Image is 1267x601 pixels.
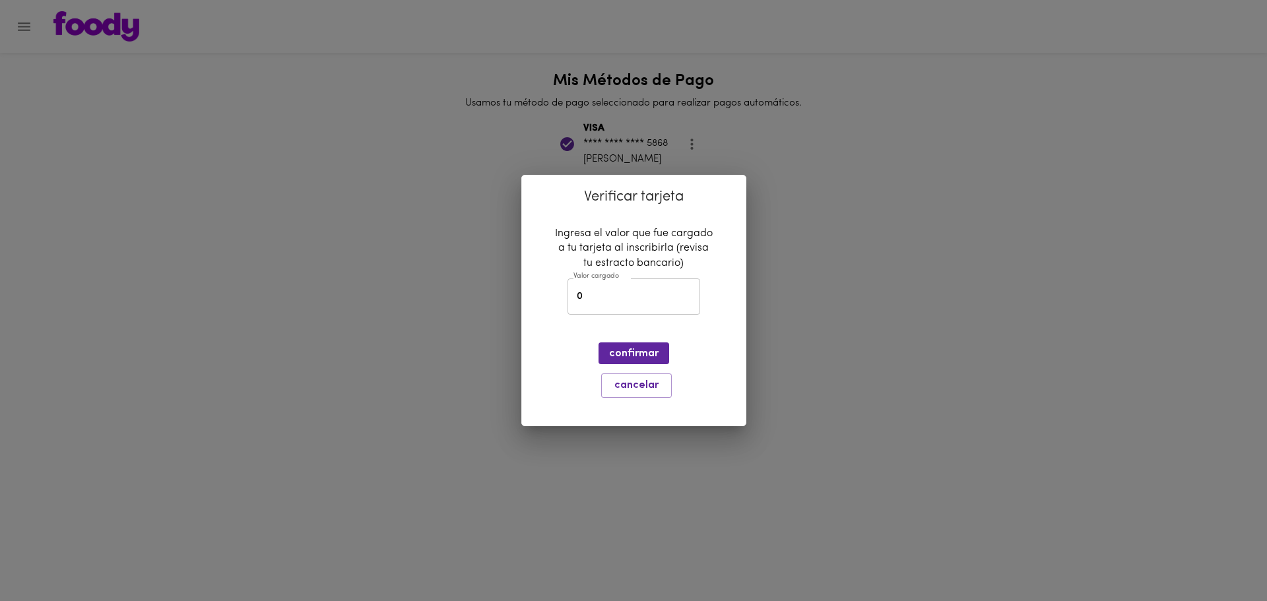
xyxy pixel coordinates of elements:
[601,373,672,398] button: cancelar
[609,348,659,360] span: confirmar
[555,226,713,272] p: Ingresa el valor que fue cargado a tu tarjeta al inscribirla (revisa tu estracto bancario)
[599,342,669,364] button: confirmar
[1190,524,1254,588] iframe: Messagebird Livechat Widget
[610,379,663,392] span: cancelar
[538,186,730,208] p: Verificar tarjeta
